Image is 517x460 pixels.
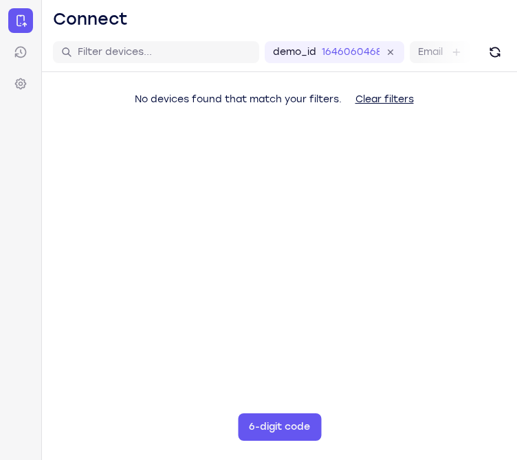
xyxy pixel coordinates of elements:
[8,71,33,96] a: Settings
[135,93,342,105] span: No devices found that match your filters.
[8,40,33,65] a: Sessions
[78,45,251,59] input: Filter devices...
[8,8,33,33] a: Connect
[484,41,506,63] button: Refresh
[238,413,321,441] button: 6-digit code
[344,86,425,113] button: Clear filters
[418,45,443,59] label: Email
[53,8,128,30] h1: Connect
[273,45,316,59] label: demo_id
